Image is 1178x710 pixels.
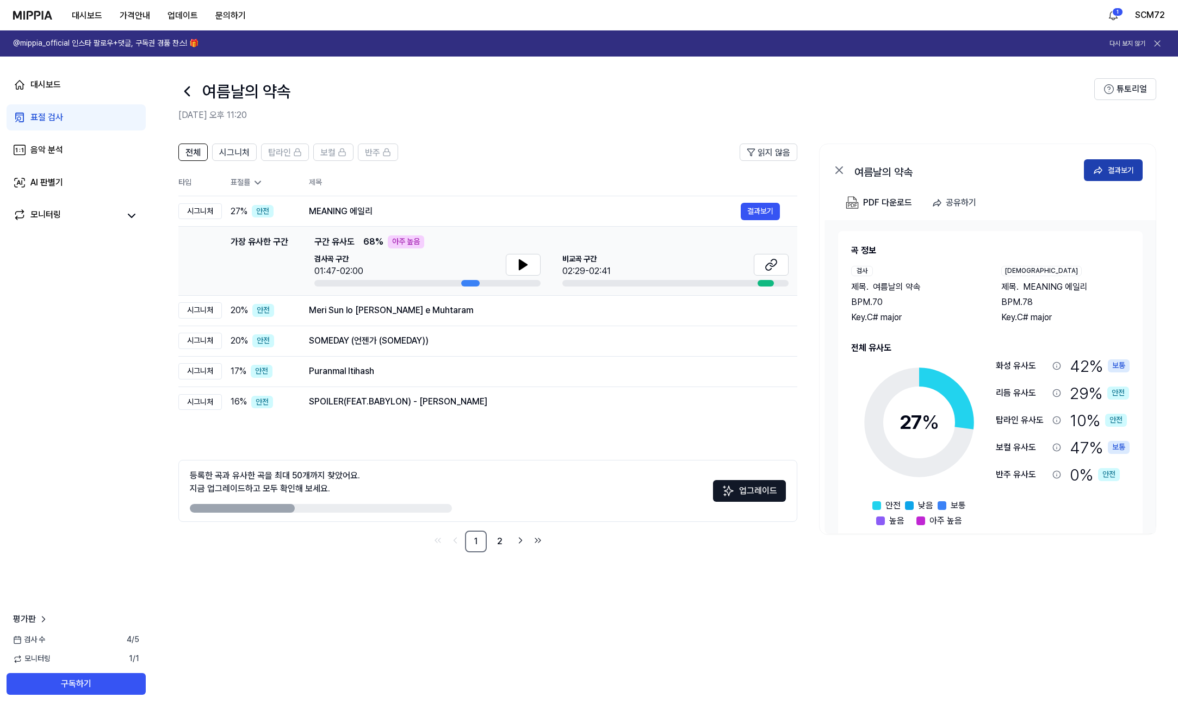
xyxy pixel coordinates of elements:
button: 결과보기 [741,203,780,220]
button: 다시 보지 않기 [1109,39,1145,48]
div: 시그니처 [178,363,222,379]
span: 탑라인 [268,146,291,159]
div: 대시보드 [30,78,61,91]
span: 1 / 1 [129,653,139,664]
div: 02:29-02:41 [562,265,611,278]
div: 시그니처 [178,302,222,319]
div: 보통 [1108,359,1130,372]
div: BPM. 78 [1001,296,1130,309]
div: 등록한 곡과 유사한 곡을 최대 50개까지 찾았어요. 지금 업그레이드하고 모두 확인해 보세요. [190,469,360,495]
div: 42 % [1070,354,1130,377]
div: 시그니처 [178,333,222,349]
div: Puranmal Itihash [309,365,780,378]
span: 구간 유사도 [314,235,355,248]
button: PDF 다운로드 [844,192,914,214]
a: Go to first page [430,533,445,548]
div: [DEMOGRAPHIC_DATA] [1001,266,1082,276]
button: 업데이트 [159,5,207,27]
span: 검사곡 구간 [314,254,363,265]
button: 공유하기 [927,192,985,214]
div: 보통 [1108,441,1130,454]
div: 안전 [252,334,274,347]
span: 읽지 않음 [758,146,790,159]
div: 반주 유사도 [996,468,1048,481]
a: 2 [489,531,511,552]
span: % [922,410,939,434]
a: 모니터링 [13,208,120,223]
span: 20 % [231,304,248,317]
div: 리듬 유사도 [996,387,1048,400]
img: logo [13,11,52,20]
div: 안전 [1107,387,1129,400]
span: 제목 . [1001,281,1019,294]
span: MEANING 에일리 [1023,281,1088,294]
span: 68 % [363,235,383,248]
h1: @mippia_official 인스타 팔로우+댓글, 구독권 경품 찬스! 🎁 [13,38,199,49]
img: PDF Download [846,196,859,209]
a: 업데이트 [159,1,207,30]
a: AI 판별기 [7,170,146,196]
a: 1 [465,531,487,552]
div: PDF 다운로드 [863,196,912,210]
div: 가장 유사한 구간 [231,235,288,287]
img: 알림 [1107,9,1120,22]
button: 읽지 않음 [740,144,797,161]
div: BPM. 70 [851,296,979,309]
div: 1 [1112,8,1123,16]
button: 결과보기 [1084,159,1143,181]
a: Go to last page [530,533,545,548]
span: 시그니처 [219,146,250,159]
span: 보통 [951,499,966,512]
span: 여름날의 약속 [873,281,921,294]
div: Meri Sun lo [PERSON_NAME] e Muhtaram [309,304,780,317]
h2: 곡 정보 [851,244,1130,257]
img: Sparkles [722,484,735,497]
span: 반주 [365,146,380,159]
div: 시그니처 [178,203,222,220]
div: 화성 유사도 [996,359,1048,372]
button: 전체 [178,144,208,161]
span: 낮음 [918,499,933,512]
a: 대시보드 [7,72,146,98]
span: 비교곡 구간 [562,254,611,265]
div: SPOILER(FEAT.BABYLON) - [PERSON_NAME] [309,395,780,408]
a: Sparkles업그레이드 [713,489,786,500]
div: 안전 [1105,414,1127,427]
div: SOMEDAY (언젠가 (SOMEDAY)) [309,334,780,347]
div: 01:47-02:00 [314,265,363,278]
div: 29 % [1070,382,1129,404]
div: 10 % [1070,409,1127,432]
button: 반주 [358,144,398,161]
span: 아주 높음 [929,514,962,527]
div: Key. C# major [1001,311,1130,324]
button: 대시보드 [63,5,111,27]
a: 평가판 [13,613,49,626]
div: 안전 [252,304,274,317]
div: 여름날의 약속 [854,164,1072,177]
div: 모니터링 [30,208,61,223]
div: 안전 [252,205,274,218]
div: 표절률 [231,177,292,188]
div: 탑라인 유사도 [996,414,1048,427]
a: 표절 검사 [7,104,146,130]
a: 곡 정보검사제목.여름날의 약속BPM.70Key.C# major[DEMOGRAPHIC_DATA]제목.MEANING 에일리BPM.78Key.C# major전체 유사도27%안전낮음... [825,220,1156,533]
div: 표절 검사 [30,111,63,124]
div: 안전 [1098,468,1120,481]
a: 가격안내 [111,5,159,27]
span: 16 % [231,395,247,408]
button: 튜토리얼 [1094,78,1156,100]
button: SCM72 [1135,9,1165,22]
div: 결과보기 [1108,164,1134,176]
span: 평가판 [13,613,36,626]
span: 20 % [231,334,248,347]
button: 보컬 [313,144,354,161]
div: 0 % [1070,463,1120,486]
div: AI 판별기 [30,176,63,189]
span: 높음 [889,514,904,527]
div: 보컬 유사도 [996,441,1048,454]
div: Key. C# major [851,311,979,324]
div: MEANING 에일리 [309,205,741,218]
div: 검사 [851,266,873,276]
